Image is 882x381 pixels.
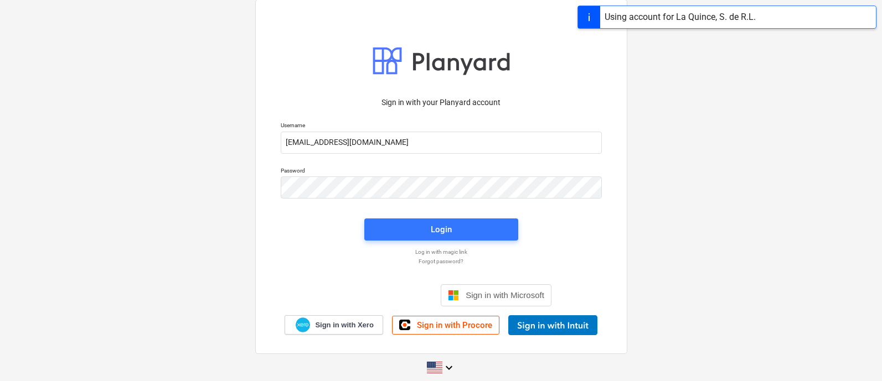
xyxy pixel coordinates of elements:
i: keyboard_arrow_down [442,361,456,374]
a: Log in with magic link [275,248,607,255]
p: Sign in with your Planyard account [281,97,602,108]
a: Forgot password? [275,258,607,265]
img: Microsoft logo [448,290,459,301]
span: Sign in with Procore [417,320,492,330]
img: Xero logo [296,317,310,332]
input: Username [281,132,602,154]
a: Sign in with Xero [285,315,383,335]
iframe: Sign in with Google Button [325,283,437,307]
button: Login [364,218,518,241]
div: Using account for La Quince, S. de R.L. [605,11,756,24]
p: Password [281,167,602,176]
span: Sign in with Microsoft [466,290,544,300]
a: Sign in with Procore [392,316,499,335]
span: Sign in with Xero [315,320,373,330]
p: Username [281,122,602,131]
div: Login [431,222,452,237]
